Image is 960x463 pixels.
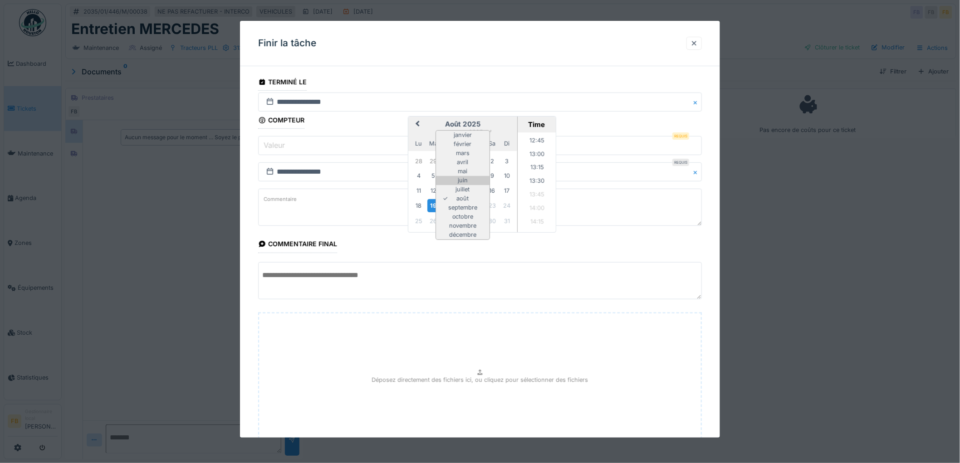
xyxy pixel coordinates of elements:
div: juillet [436,185,490,194]
span: 2025 [469,129,484,136]
li: 14:15 [518,216,556,230]
div: novembre [436,221,490,230]
div: Choose dimanche 10 août 2025 [501,170,513,182]
div: Time [520,120,553,129]
div: Compteur [258,113,304,129]
ul: Time [518,132,556,232]
div: septembre [436,203,490,212]
label: Valeur [262,140,287,151]
li: 13:00 [518,148,556,162]
div: mardi [427,137,440,150]
div: février [436,140,490,149]
div: Month août, 2025 [411,154,514,228]
div: juin [436,176,490,185]
div: Not available lundi 25 août 2025 [412,215,425,227]
div: Choose mardi 5 août 2025 [427,170,440,182]
h2: août 2025 [408,120,517,128]
div: Choose lundi 11 août 2025 [412,185,425,197]
span: ✓ [443,194,448,203]
div: Not available mardi 26 août 2025 [427,215,440,227]
label: Commentaire [262,194,299,205]
div: Choose dimanche 3 août 2025 [501,155,513,167]
div: Not available samedi 30 août 2025 [486,215,498,227]
div: janvier [436,131,490,140]
button: Close [692,162,702,181]
p: Déposez directement des fichiers ici, ou cliquez pour sélectionner des fichiers [372,375,588,384]
div: octobre [436,212,490,221]
div: mai [436,167,490,176]
li: 14:00 [518,203,556,216]
div: Choose dimanche 17 août 2025 [501,185,513,197]
button: Close [692,93,702,112]
li: 13:30 [518,175,556,189]
li: 13:45 [518,189,556,203]
div: Choose samedi 16 août 2025 [486,185,498,197]
div: décembre [436,230,490,239]
div: Choose mardi 12 août 2025 [427,185,440,197]
li: 13:15 [518,162,556,175]
div: Choose samedi 2 août 2025 [486,155,498,167]
div: Terminé le [258,75,307,91]
div: Choose lundi 18 août 2025 [412,200,425,212]
div: Commentaire final [258,237,337,253]
div: Not available samedi 23 août 2025 [486,200,498,212]
div: mars [436,149,490,158]
div: Requis [672,132,689,140]
li: 12:45 [518,135,556,148]
div: août [436,194,490,203]
div: Not available dimanche 31 août 2025 [501,215,513,227]
button: Previous Month [409,117,424,132]
h3: Finir la tâche [258,38,316,49]
div: Choose mardi 29 juillet 2025 [427,155,440,167]
div: Choose samedi 9 août 2025 [486,170,498,182]
div: lundi [412,137,425,150]
div: dimanche [501,137,513,150]
div: avril [436,158,490,167]
div: Not available dimanche 24 août 2025 [501,200,513,212]
div: Choose mardi 19 août 2025 [427,199,440,212]
div: Requis [672,159,689,166]
div: samedi [486,137,498,150]
div: Choose lundi 28 juillet 2025 [412,155,425,167]
div: Choose lundi 4 août 2025 [412,170,425,182]
li: 14:30 [518,230,556,244]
